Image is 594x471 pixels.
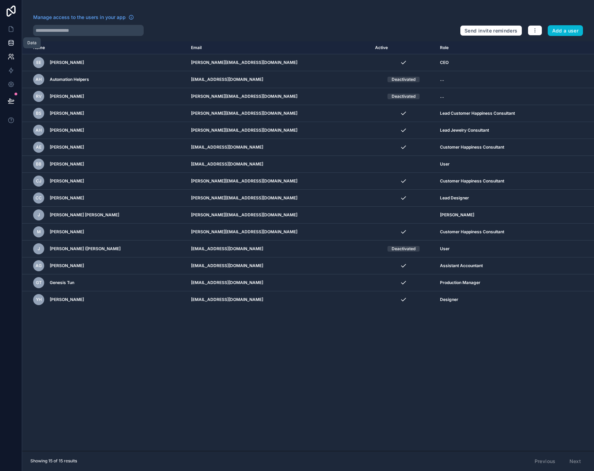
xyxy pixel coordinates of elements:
[440,263,483,269] span: Assistant Accountant
[50,280,74,285] span: Genesis Tun
[36,144,41,150] span: AE
[36,297,42,302] span: YH
[371,41,436,54] th: Active
[27,40,37,46] div: Data
[36,94,42,99] span: RV
[36,178,41,184] span: CJ
[36,128,42,133] span: AH
[460,25,522,36] button: Send invite reminders
[50,111,84,116] span: [PERSON_NAME]
[187,224,371,241] td: [PERSON_NAME][EMAIL_ADDRESS][DOMAIN_NAME]
[440,94,444,99] span: ...
[36,161,41,167] span: BB
[436,41,569,54] th: Role
[187,41,371,54] th: Email
[187,190,371,207] td: [PERSON_NAME][EMAIL_ADDRESS][DOMAIN_NAME]
[36,195,42,201] span: CC
[187,173,371,190] td: [PERSON_NAME][EMAIL_ADDRESS][DOMAIN_NAME]
[440,229,504,235] span: Customer Happiness Consultant
[50,144,84,150] span: [PERSON_NAME]
[22,41,187,54] th: Name
[187,122,371,139] td: [PERSON_NAME][EMAIL_ADDRESS][DOMAIN_NAME]
[36,111,41,116] span: BS
[440,77,444,82] span: ...
[392,94,415,99] div: Deactivated
[50,263,84,269] span: [PERSON_NAME]
[187,105,371,122] td: [PERSON_NAME][EMAIL_ADDRESS][DOMAIN_NAME]
[50,246,121,252] span: [PERSON_NAME] ([PERSON_NAME]
[440,212,474,218] span: [PERSON_NAME]
[50,128,84,133] span: [PERSON_NAME]
[50,60,84,65] span: [PERSON_NAME]
[33,14,126,21] span: Manage access to the users in your app
[36,77,42,82] span: AH
[50,161,84,167] span: [PERSON_NAME]
[22,41,594,451] div: scrollable content
[50,297,84,302] span: [PERSON_NAME]
[36,280,42,285] span: GT
[33,14,134,21] a: Manage access to the users in your app
[36,60,41,65] span: EE
[440,297,458,302] span: Designer
[187,156,371,173] td: [EMAIL_ADDRESS][DOMAIN_NAME]
[36,263,42,269] span: AG
[440,178,504,184] span: Customer Happiness Consultant
[187,241,371,257] td: [EMAIL_ADDRESS][DOMAIN_NAME]
[50,178,84,184] span: [PERSON_NAME]
[187,274,371,291] td: [EMAIL_ADDRESS][DOMAIN_NAME]
[50,77,89,82] span: Automation Helpers
[440,161,450,167] span: User
[37,229,41,235] span: M
[392,246,415,252] div: Deactivated
[440,60,449,65] span: CEO
[50,212,119,218] span: [PERSON_NAME] [PERSON_NAME]
[50,195,84,201] span: [PERSON_NAME]
[187,54,371,71] td: [PERSON_NAME][EMAIL_ADDRESS][DOMAIN_NAME]
[440,195,469,201] span: Lead Designer
[548,25,583,36] button: Add a user
[187,88,371,105] td: [PERSON_NAME][EMAIL_ADDRESS][DOMAIN_NAME]
[392,77,415,82] div: Deactivated
[187,139,371,156] td: [EMAIL_ADDRESS][DOMAIN_NAME]
[440,111,515,116] span: Lead Customer Happiness Consultant
[38,212,40,218] span: J
[38,246,40,252] span: J
[187,291,371,308] td: [EMAIL_ADDRESS][DOMAIN_NAME]
[50,229,84,235] span: [PERSON_NAME]
[30,458,77,464] span: Showing 15 of 15 results
[440,246,450,252] span: User
[187,71,371,88] td: [EMAIL_ADDRESS][DOMAIN_NAME]
[50,94,84,99] span: [PERSON_NAME]
[440,128,489,133] span: Lead Jewelry Consultant
[440,144,504,150] span: Customer Happiness Consultant
[187,257,371,274] td: [EMAIL_ADDRESS][DOMAIN_NAME]
[440,280,480,285] span: Production Manager
[187,207,371,224] td: [PERSON_NAME][EMAIL_ADDRESS][DOMAIN_NAME]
